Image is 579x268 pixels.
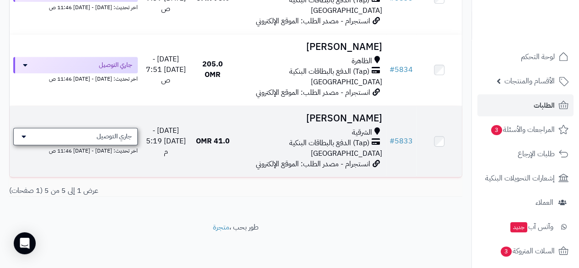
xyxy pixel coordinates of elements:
span: انستجرام - مصدر الطلب: الموقع الإلكتروني [256,16,370,27]
div: اخر تحديث: [DATE] - [DATE] 11:46 ص [13,145,138,155]
span: 3 [491,125,502,135]
div: اخر تحديث: [DATE] - [DATE] 11:46 ص [13,73,138,83]
span: العملاء [536,196,553,209]
a: الطلبات [477,94,574,116]
span: [DATE] - [DATE] 5:19 م [146,125,186,157]
span: إشعارات التحويلات البنكية [485,172,555,185]
span: وآتس آب [509,220,553,233]
span: 41.0 OMR [196,136,230,147]
span: 3 [501,246,512,257]
span: # [390,136,395,147]
a: المراجعات والأسئلة3 [477,119,574,141]
span: طلبات الإرجاع [518,148,555,160]
h3: [PERSON_NAME] [239,42,382,52]
span: [DATE] - [DATE] 7:51 ص [146,54,186,86]
img: logo-2.png [517,24,570,44]
span: الأقسام والمنتجات [504,75,555,88]
div: عرض 1 إلى 5 من 5 (1 صفحات) [2,186,236,196]
span: المراجعات والأسئلة [490,123,555,136]
a: لوحة التحكم [477,46,574,68]
a: العملاء [477,191,574,213]
span: جاري التوصيل [99,60,132,70]
span: [GEOGRAPHIC_DATA] [311,77,382,88]
span: انستجرام - مصدر الطلب: الموقع الإلكتروني [256,87,370,98]
h3: [PERSON_NAME] [239,113,382,124]
a: طلبات الإرجاع [477,143,574,165]
a: وآتس آبجديد [477,216,574,238]
span: لوحة التحكم [521,50,555,63]
a: إشعارات التحويلات البنكية [477,167,574,189]
span: # [390,64,395,75]
span: الشرقية [352,127,372,138]
span: (Tap) الدفع بالبطاقات البنكية [289,66,369,77]
span: [GEOGRAPHIC_DATA] [311,148,382,159]
span: (Tap) الدفع بالبطاقات البنكية [289,138,369,148]
span: الطلبات [534,99,555,112]
a: #5833 [390,136,413,147]
span: الظاهرة [352,56,372,66]
div: Open Intercom Messenger [14,232,36,254]
span: انستجرام - مصدر الطلب: الموقع الإلكتروني [256,159,370,170]
div: اخر تحديث: [DATE] - [DATE] 11:46 ص [13,2,138,11]
a: #5834 [390,64,413,75]
span: 205.0 OMR [202,59,223,80]
a: السلات المتروكة3 [477,240,574,262]
a: متجرة [213,222,229,233]
span: [GEOGRAPHIC_DATA] [311,5,382,16]
span: جاري التوصيل [97,132,132,141]
span: السلات المتروكة [500,245,555,257]
span: جديد [510,222,527,232]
